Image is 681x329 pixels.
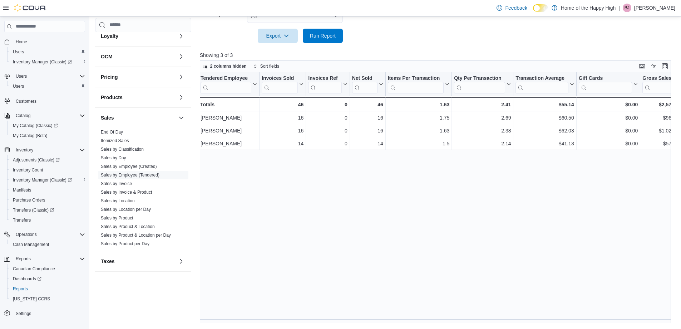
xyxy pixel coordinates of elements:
[262,126,304,135] div: 16
[16,232,37,237] span: Operations
[101,207,151,212] a: Sales by Location per Day
[101,114,114,121] h3: Sales
[494,1,530,15] a: Feedback
[303,29,343,43] button: Run Report
[13,38,30,46] a: Home
[201,126,257,135] div: [PERSON_NAME]
[454,75,511,93] button: Qty Per Transaction
[101,198,135,204] span: Sales by Location
[13,83,24,89] span: Users
[101,147,144,152] a: Sales by Classification
[642,75,675,82] div: Gross Sales
[352,139,383,148] div: 14
[13,111,33,120] button: Catalog
[454,100,511,109] div: 2.41
[661,62,669,71] button: Enter fullscreen
[10,285,85,293] span: Reports
[454,75,505,82] div: Qty Per Transaction
[308,139,347,148] div: 0
[101,33,176,40] button: Loyalty
[262,113,304,122] div: 16
[308,75,347,93] button: Invoices Ref
[13,286,28,292] span: Reports
[515,75,574,93] button: Transaction Average
[16,256,31,262] span: Reports
[10,285,31,293] a: Reports
[10,48,27,56] a: Users
[16,113,30,118] span: Catalog
[13,230,40,239] button: Operations
[515,75,568,93] div: Transaction Average
[388,75,449,93] button: Items Per Transaction
[10,216,34,224] a: Transfers
[1,145,88,155] button: Inventory
[7,57,88,67] a: Inventory Manager (Classic)
[7,81,88,91] button: Users
[101,53,176,60] button: OCM
[101,53,113,60] h3: OCM
[515,100,574,109] div: $55.14
[101,181,132,186] a: Sales by Invoice
[388,75,444,93] div: Items Per Transaction
[13,72,85,81] span: Users
[10,166,46,174] a: Inventory Count
[177,73,186,81] button: Pricing
[308,113,347,122] div: 0
[13,72,30,81] button: Users
[16,147,33,153] span: Inventory
[515,113,574,122] div: $60.50
[4,34,85,326] nav: Complex example
[1,229,88,240] button: Operations
[7,165,88,175] button: Inventory Count
[13,207,54,213] span: Transfers (Classic)
[7,240,88,250] button: Cash Management
[101,224,155,229] span: Sales by Product & Location
[578,75,638,93] button: Gift Cards
[101,164,157,169] a: Sales by Employee (Created)
[1,71,88,81] button: Users
[7,47,88,57] button: Users
[642,100,681,109] div: $2,573.71
[10,206,57,214] a: Transfers (Classic)
[10,82,27,91] a: Users
[10,275,44,283] a: Dashboards
[352,100,383,109] div: 46
[10,265,58,273] a: Canadian Compliance
[262,75,298,93] div: Invoices Sold
[10,295,53,303] a: [US_STATE] CCRS
[101,33,118,40] h3: Loyalty
[101,241,149,246] a: Sales by Product per Day
[625,4,630,12] span: BJ
[638,62,646,71] button: Keyboard shortcuts
[101,138,129,143] a: Itemized Sales
[454,113,511,122] div: 2.69
[13,167,43,173] span: Inventory Count
[618,4,620,12] p: |
[101,173,159,178] a: Sales by Employee (Tendered)
[177,257,186,266] button: Taxes
[101,146,144,152] span: Sales by Classification
[10,131,85,140] span: My Catalog (Beta)
[10,216,85,224] span: Transfers
[10,186,85,194] span: Manifests
[262,75,304,93] button: Invoices Sold
[101,94,176,101] button: Products
[642,126,681,135] div: $1,027.96
[13,266,55,272] span: Canadian Compliance
[10,265,85,273] span: Canadian Compliance
[7,185,88,195] button: Manifests
[642,75,675,93] div: Gross Sales
[10,156,85,164] span: Adjustments (Classic)
[454,75,505,93] div: Qty Per Transaction
[7,284,88,294] button: Reports
[388,139,450,148] div: 1.5
[515,139,574,148] div: $41.13
[388,126,450,135] div: 1.63
[649,62,658,71] button: Display options
[262,100,304,109] div: 46
[7,205,88,215] a: Transfers (Classic)
[308,75,341,82] div: Invoices Ref
[101,73,118,81] h3: Pricing
[177,32,186,40] button: Loyalty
